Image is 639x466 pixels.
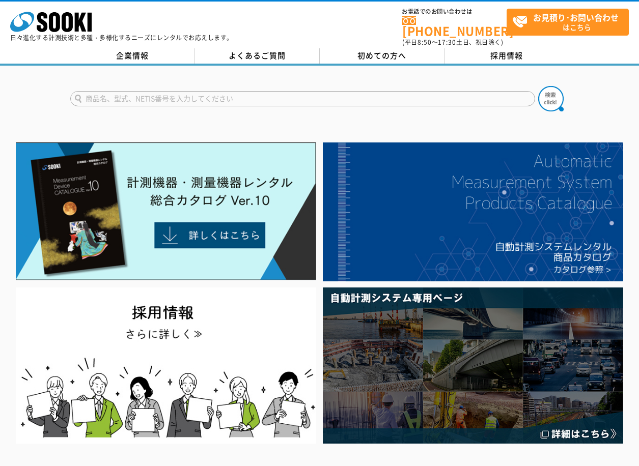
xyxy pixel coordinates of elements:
img: btn_search.png [538,86,564,111]
a: 採用情報 [444,48,569,64]
a: 企業情報 [70,48,195,64]
span: お電話でのお問い合わせは [402,9,507,15]
a: [PHONE_NUMBER] [402,16,507,37]
span: 初めての方へ [357,50,406,61]
span: 8:50 [418,38,432,47]
p: 日々進化する計測技術と多種・多様化するニーズにレンタルでお応えします。 [10,35,233,41]
img: SOOKI recruit [16,287,316,444]
img: 自動計測システム専用ページ [323,287,623,444]
span: はこちら [512,9,628,35]
a: 初めての方へ [320,48,444,64]
img: Catalog Ver10 [16,142,316,280]
a: よくあるご質問 [195,48,320,64]
span: 17:30 [438,38,456,47]
strong: お見積り･お問い合わせ [533,11,619,23]
a: お見積り･お問い合わせはこちら [507,9,629,36]
span: (平日 ～ 土日、祝日除く) [402,38,503,47]
img: 自動計測システムカタログ [323,142,623,281]
input: 商品名、型式、NETIS番号を入力してください [70,91,535,106]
